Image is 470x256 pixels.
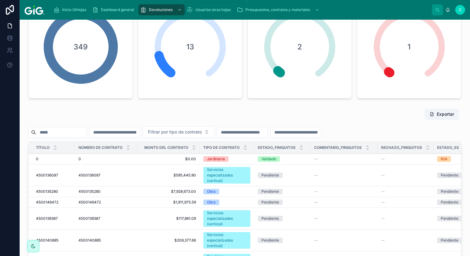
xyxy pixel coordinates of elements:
span: Título [36,145,50,150]
span: Filtrar por tipo de contrato [148,129,202,135]
span: -- [314,189,318,194]
span: Usuarios otras hojas [195,7,231,12]
span: $1,911,975.59 [141,200,196,205]
div: Pendiente [441,173,458,178]
div: scrollable content [49,3,432,17]
span: Tipo de contrato [203,145,240,150]
span: 4500146472 [78,200,101,205]
a: Inicio OtHojas [52,4,90,15]
span: Número de contrato [78,145,122,150]
span: Devoluciones [149,7,173,12]
button: Exportar [424,109,459,120]
span: -- [314,238,318,243]
span: 1 [388,42,430,52]
a: Usuarios otras hojas [185,4,235,15]
div: Jardinería [207,156,225,162]
span: 4500139387 [36,216,58,221]
span: 4500135280 [78,189,101,194]
a: Devoluciones [138,4,185,15]
button: Select Button [143,126,214,138]
span: 4500140885 [78,238,101,243]
div: Pendiente [261,216,279,221]
div: N/A [441,156,447,162]
span: 13 [169,42,211,52]
span: -- [314,200,318,205]
span: 4500139387 [78,216,100,221]
span: Presupuestos, contratos y materiales [245,7,310,12]
span: 4500136087 [78,173,101,178]
span: Rechazo_Finiquitos [381,145,422,150]
span: -- [381,173,385,178]
div: Pendiente [441,200,458,205]
div: Validado [261,156,276,162]
span: 4500135280 [36,189,58,194]
span: $208,377.66 [141,238,196,243]
div: Servicios especializados (vertical) [207,167,247,184]
div: Pendiente [261,173,279,178]
span: -- [314,173,318,178]
span: 4500136087 [36,173,58,178]
span: -- [381,189,385,194]
div: Servicios especializados (vertical) [207,232,247,249]
span: Dashboard general [101,7,134,12]
div: Pendiente [441,216,458,221]
div: Pendiente [441,189,458,194]
span: -- [314,216,318,221]
div: Obra [207,200,216,205]
span: Monto del contrato [144,145,188,150]
span: 0 [78,157,81,161]
span: Estado_Finiquitos [258,145,296,150]
span: $7,928,673.00 [141,189,196,194]
span: -- [381,200,385,205]
span: 4500146472 [36,200,58,205]
div: Pendiente [261,200,279,205]
span: $117,861.09 [141,216,196,221]
span: 0 [36,157,38,161]
span: $0.00 [141,157,196,161]
span: 349 [60,42,102,52]
div: Servicios especializados (vertical) [207,210,247,227]
span: Estado_SS [437,145,459,150]
span: -- [381,157,385,161]
div: Pendiente [261,189,279,194]
span: C [459,7,462,12]
span: 4500140885 [36,238,58,243]
span: -- [314,157,318,161]
span: Inicio OtHojas [62,7,86,12]
span: $595,445.90 [141,173,196,178]
span: -- [381,238,385,243]
span: Comentario_finiquitos [314,145,362,150]
span: 2 [279,42,321,52]
a: Dashboard general [90,4,138,15]
div: Pendiente [261,238,279,243]
div: Obra [207,189,216,194]
span: -- [381,216,385,221]
img: App logo [25,5,44,15]
a: Presupuestos, contratos y materiales [235,4,322,15]
div: Pendiente [441,238,458,243]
